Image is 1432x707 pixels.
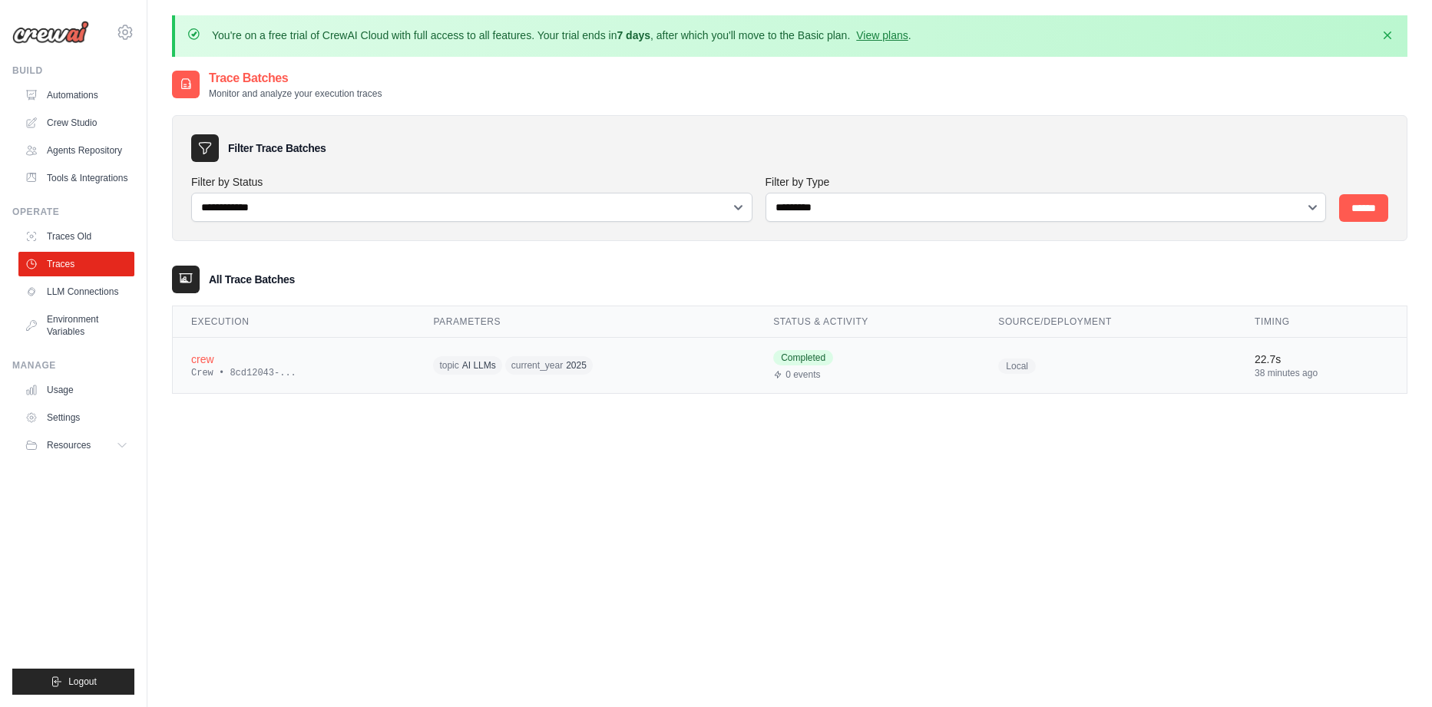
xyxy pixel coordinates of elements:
[18,224,134,249] a: Traces Old
[209,272,295,287] h3: All Trace Batches
[755,306,980,338] th: Status & Activity
[415,306,755,338] th: Parameters
[1255,367,1388,379] div: 38 minutes ago
[12,64,134,77] div: Build
[856,29,908,41] a: View plans
[18,378,134,402] a: Usage
[12,359,134,372] div: Manage
[228,140,326,156] h3: Filter Trace Batches
[191,367,396,379] div: Crew • 8cd12043-...
[12,669,134,695] button: Logout
[68,676,97,688] span: Logout
[173,338,1407,394] tr: View details for crew execution
[18,433,134,458] button: Resources
[18,252,134,276] a: Traces
[173,306,415,338] th: Execution
[18,279,134,304] a: LLM Connections
[191,352,396,367] div: crew
[566,359,587,372] span: 2025
[433,354,728,378] div: topic: AI LLMs, current_year: 2025
[18,166,134,190] a: Tools & Integrations
[1236,306,1407,338] th: Timing
[1255,352,1388,367] div: 22.7s
[773,350,833,365] span: Completed
[511,359,563,372] span: current_year
[18,307,134,344] a: Environment Variables
[18,83,134,107] a: Automations
[617,29,650,41] strong: 7 days
[439,359,458,372] span: topic
[980,306,1236,338] th: Source/Deployment
[47,439,91,451] span: Resources
[209,69,382,88] h2: Trace Batches
[785,368,820,381] span: 0 events
[766,174,1328,190] label: Filter by Type
[12,206,134,218] div: Operate
[18,138,134,163] a: Agents Repository
[18,405,134,430] a: Settings
[212,28,911,43] p: You're on a free trial of CrewAI Cloud with full access to all features. Your trial ends in , aft...
[998,358,1036,374] span: Local
[12,21,89,44] img: Logo
[209,88,382,100] p: Monitor and analyze your execution traces
[18,111,134,135] a: Crew Studio
[462,359,496,372] span: AI LLMs
[191,174,753,190] label: Filter by Status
